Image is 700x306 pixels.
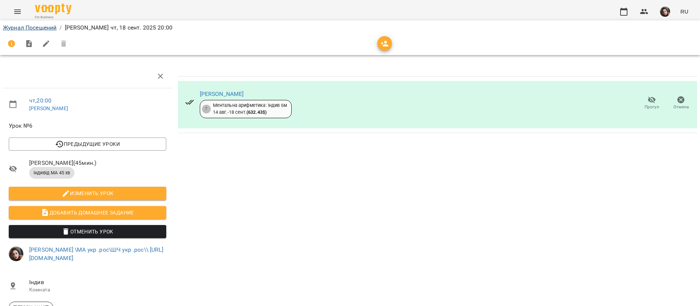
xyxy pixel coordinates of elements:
p: [PERSON_NAME] чт, 18 сент. 2025 20:00 [65,23,172,32]
span: Изменить урок [15,189,160,198]
div: Ментальна арифметика: Індив 6м 14 авг. - 18 сент. [213,102,287,116]
span: RU [680,8,688,15]
span: індивід МА 45 хв [29,170,74,176]
span: [PERSON_NAME] ( 45 мин. ) [29,159,166,167]
span: Отменить Урок [15,227,160,236]
img: 415cf204168fa55e927162f296ff3726.jpg [9,247,23,261]
img: Voopty Logo [35,4,71,14]
a: [PERSON_NAME] [29,105,68,111]
span: Предыдущие уроки [15,140,160,148]
span: Прогул [645,104,659,110]
li: / [59,23,62,32]
a: [PERSON_NAME] [200,90,244,97]
div: 7 [202,105,211,113]
button: Menu [9,3,26,20]
span: Отмена [673,104,689,110]
button: Отменить Урок [9,225,166,238]
b: ( 632.43 $ ) [246,109,267,115]
span: Добавить домашнее задание [15,208,160,217]
button: Добавить домашнее задание [9,206,166,219]
span: Індив [29,278,166,287]
span: For Business [35,15,71,20]
nav: breadcrumb [3,23,697,32]
button: Предыдущие уроки [9,137,166,151]
p: Комната [29,286,166,294]
button: Отмена [666,93,696,113]
a: Журнал Посещений [3,24,57,31]
button: Изменить урок [9,187,166,200]
button: RU [677,5,691,18]
a: чт , 20:00 [29,97,51,104]
a: [PERSON_NAME] \МА укр .рос\ШЧ укр .рос\\ [URL][DOMAIN_NAME] [29,246,163,262]
img: 415cf204168fa55e927162f296ff3726.jpg [660,7,670,17]
span: Урок №6 [9,121,166,130]
button: Прогул [637,93,666,113]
